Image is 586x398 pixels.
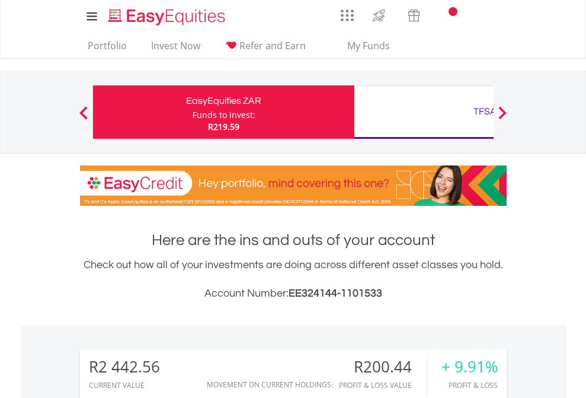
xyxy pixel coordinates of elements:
a: Home page [104,3,230,27]
img: EasyCredit Promotion Banner [80,165,507,206]
a: AppsGrid [333,3,361,22]
span: My Funds [330,38,408,53]
img: grid-menu-icon.svg [341,9,354,22]
div: R200.44 [339,358,427,375]
span: EE324144-1101533 [289,288,382,299]
div: Profit & Loss Value [339,381,427,389]
div: Funds to invest: [193,109,255,121]
button: Previous [72,112,95,124]
a: Invest Now [146,40,205,58]
a: Notifications [431,3,462,27]
a: Vouchers [396,3,431,25]
div: CURRENT VALUE [89,381,160,389]
a: FAQ's and Support [462,3,492,27]
img: thrive-v2.svg [369,6,389,25]
img: vouchers-v2.svg [404,6,424,25]
div: Check out how all of your investments are doing across different asset classes you hold. [80,257,507,302]
a: Refer and Earn [220,40,310,58]
div: Profit & Loss [441,381,498,389]
div: R2 442.56 [89,358,160,375]
h1: Here are the ins and outs of your account [80,230,507,251]
span: R219.59 [208,121,239,132]
a: My Profile [492,3,522,29]
a: Portfolio [83,40,132,58]
div: + 9.91% [441,358,498,375]
button: Next [491,112,514,124]
span: Refer and Earn [239,39,306,52]
h3: Account Number: [80,285,507,302]
div: EasyEquities ZAR [100,93,347,109]
div: Movement on Current Holdings: [207,381,333,389]
img: EasyEquities_Logo.png [106,7,230,27]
